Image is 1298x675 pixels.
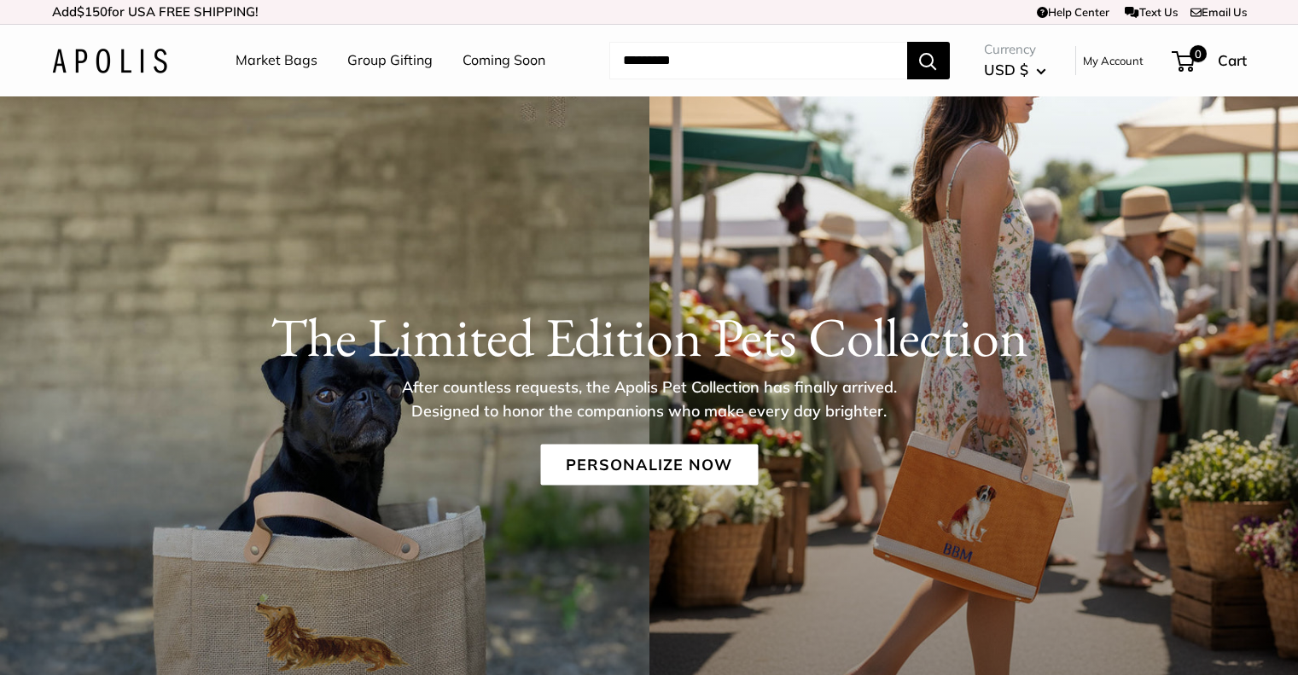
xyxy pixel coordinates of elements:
a: Email Us [1190,5,1247,19]
button: USD $ [984,56,1046,84]
a: Market Bags [236,48,317,73]
a: Personalize Now [540,445,758,486]
a: Group Gifting [347,48,433,73]
span: 0 [1189,45,1206,62]
h1: The Limited Edition Pets Collection [52,305,1247,370]
input: Search... [609,42,907,79]
span: Currency [984,38,1046,61]
a: Text Us [1125,5,1177,19]
span: USD $ [984,61,1028,79]
a: My Account [1083,50,1144,71]
a: 0 Cart [1173,47,1247,74]
button: Search [907,42,950,79]
a: Help Center [1037,5,1109,19]
img: Apolis [52,49,167,73]
span: $150 [77,3,108,20]
a: Coming Soon [463,48,545,73]
p: After countless requests, the Apolis Pet Collection has finally arrived. Designed to honor the co... [372,375,927,423]
span: Cart [1218,51,1247,69]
